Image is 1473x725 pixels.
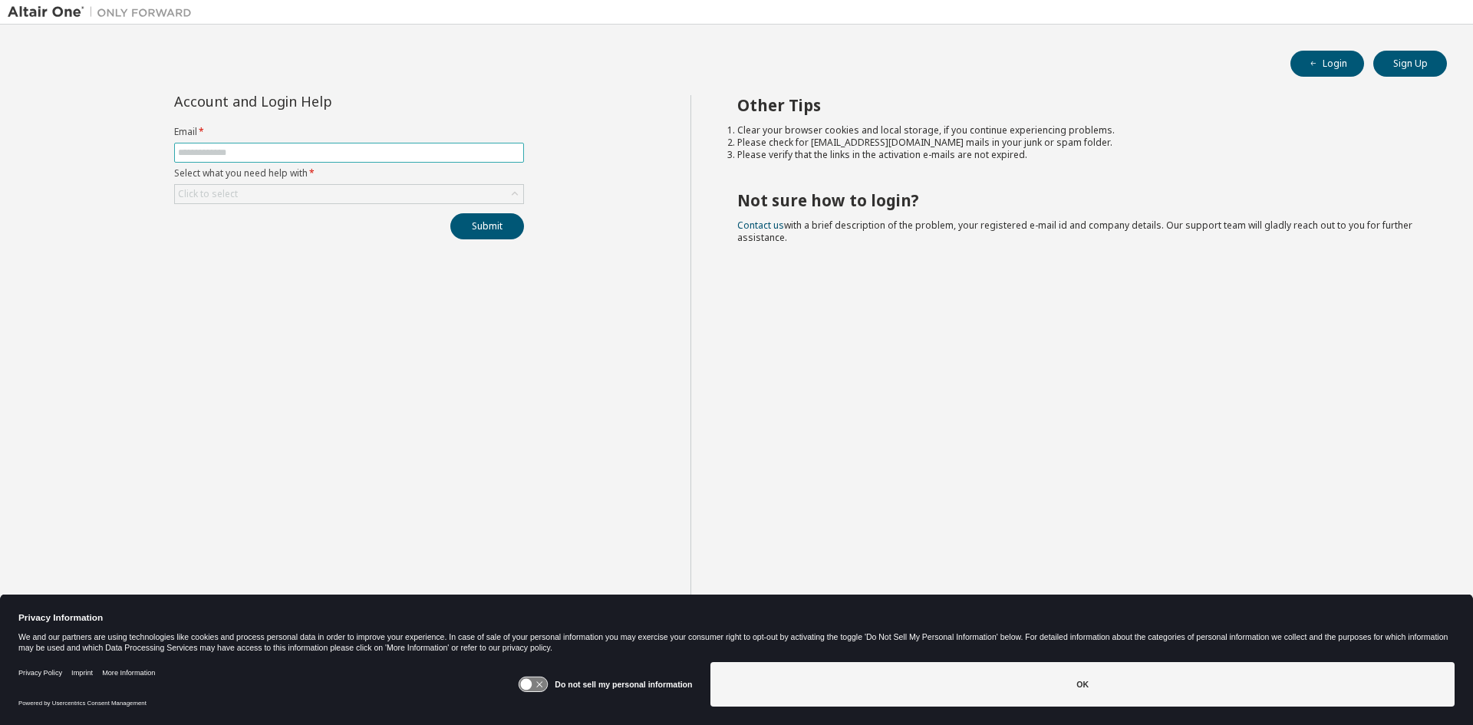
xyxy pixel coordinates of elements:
img: Altair One [8,5,199,20]
a: Contact us [737,219,784,232]
h2: Other Tips [737,95,1420,115]
label: Email [174,126,524,138]
h2: Not sure how to login? [737,190,1420,210]
button: Sign Up [1373,51,1447,77]
button: Login [1290,51,1364,77]
span: with a brief description of the problem, your registered e-mail id and company details. Our suppo... [737,219,1412,244]
button: Submit [450,213,524,239]
div: Click to select [175,185,523,203]
li: Please check for [EMAIL_ADDRESS][DOMAIN_NAME] mails in your junk or spam folder. [737,137,1420,149]
li: Clear your browser cookies and local storage, if you continue experiencing problems. [737,124,1420,137]
li: Please verify that the links in the activation e-mails are not expired. [737,149,1420,161]
div: Account and Login Help [174,95,454,107]
label: Select what you need help with [174,167,524,180]
div: Click to select [178,188,238,200]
